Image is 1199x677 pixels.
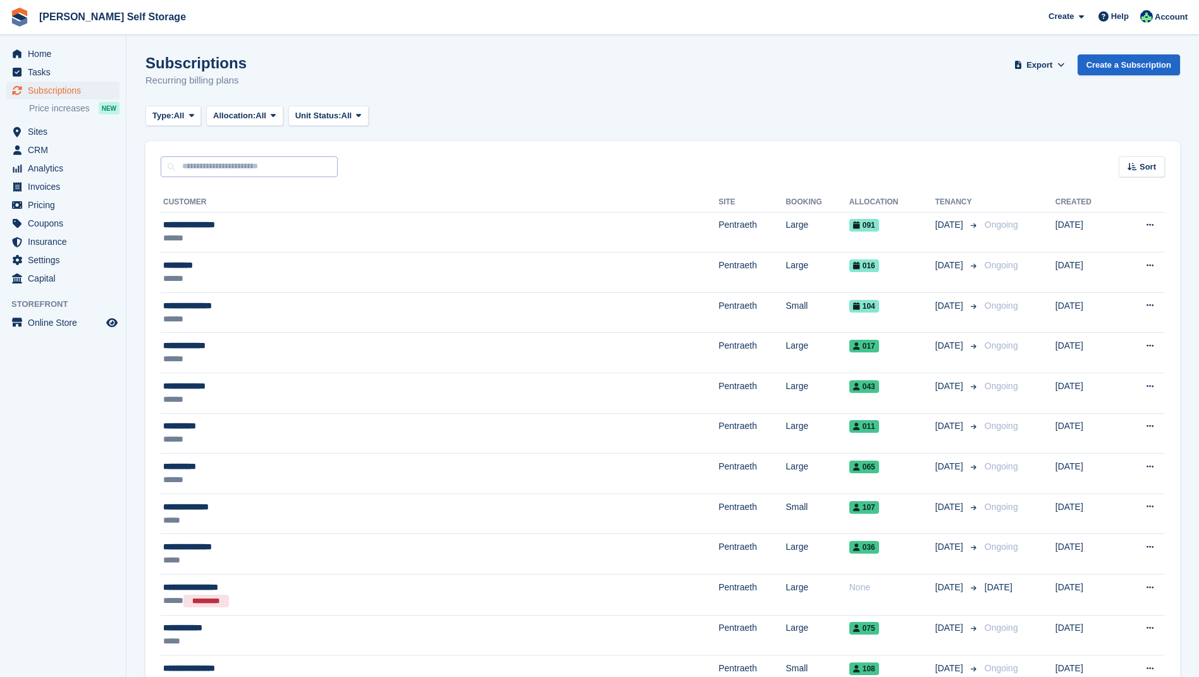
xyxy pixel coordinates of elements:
[849,662,879,675] span: 108
[785,494,849,534] td: Small
[6,314,120,332] a: menu
[28,178,104,196] span: Invoices
[935,192,980,213] th: Tenancy
[718,575,785,616] td: Pentraeth
[785,615,849,655] td: Large
[6,45,120,63] a: menu
[935,339,966,352] span: [DATE]
[6,251,120,269] a: menu
[785,373,849,414] td: Large
[145,106,201,127] button: Type: All
[785,212,849,252] td: Large
[10,8,29,27] img: stora-icon-8386f47178a22dfd0bd8f6a31ec36ba5ce8667c1dd55bd0f319d3a0aa187defe.svg
[1026,59,1052,71] span: Export
[34,6,191,27] a: [PERSON_NAME] Self Storage
[985,301,1018,311] span: Ongoing
[849,420,879,433] span: 011
[785,413,849,454] td: Large
[785,575,849,616] td: Large
[718,292,785,333] td: Pentraeth
[935,621,966,635] span: [DATE]
[1055,212,1119,252] td: [DATE]
[785,534,849,575] td: Large
[6,270,120,287] a: menu
[1078,54,1180,75] a: Create a Subscription
[1055,615,1119,655] td: [DATE]
[255,109,266,122] span: All
[6,196,120,214] a: menu
[28,45,104,63] span: Home
[6,178,120,196] a: menu
[718,192,785,213] th: Site
[6,82,120,99] a: menu
[849,219,879,232] span: 091
[935,299,966,313] span: [DATE]
[28,251,104,269] span: Settings
[935,419,966,433] span: [DATE]
[6,233,120,251] a: menu
[935,540,966,554] span: [DATE]
[206,106,283,127] button: Allocation: All
[1055,454,1119,494] td: [DATE]
[295,109,341,122] span: Unit Status:
[28,214,104,232] span: Coupons
[718,333,785,373] td: Pentraeth
[29,102,90,115] span: Price increases
[28,196,104,214] span: Pricing
[1055,333,1119,373] td: [DATE]
[288,106,369,127] button: Unit Status: All
[785,333,849,373] td: Large
[152,109,174,122] span: Type:
[1048,10,1074,23] span: Create
[935,218,966,232] span: [DATE]
[785,192,849,213] th: Booking
[985,542,1018,552] span: Ongoing
[935,460,966,473] span: [DATE]
[145,54,247,71] h1: Subscriptions
[28,233,104,251] span: Insurance
[718,534,785,575] td: Pentraeth
[985,260,1018,270] span: Ongoing
[145,73,247,88] p: Recurring billing plans
[985,623,1018,633] span: Ongoing
[1055,575,1119,616] td: [DATE]
[1012,54,1067,75] button: Export
[28,82,104,99] span: Subscriptions
[28,63,104,81] span: Tasks
[718,373,785,414] td: Pentraeth
[104,315,120,330] a: Preview store
[985,340,1018,351] span: Ongoing
[718,252,785,293] td: Pentraeth
[985,461,1018,471] span: Ongoing
[849,380,879,393] span: 043
[849,622,879,635] span: 075
[785,292,849,333] td: Small
[849,581,935,594] div: None
[28,123,104,140] span: Sites
[849,461,879,473] span: 065
[1055,413,1119,454] td: [DATE]
[985,582,1012,592] span: [DATE]
[1055,292,1119,333] td: [DATE]
[1140,161,1156,173] span: Sort
[341,109,352,122] span: All
[6,123,120,140] a: menu
[849,340,879,352] span: 017
[935,259,966,272] span: [DATE]
[935,662,966,675] span: [DATE]
[6,141,120,159] a: menu
[1155,11,1188,23] span: Account
[6,63,120,81] a: menu
[28,270,104,287] span: Capital
[985,663,1018,673] span: Ongoing
[985,220,1018,230] span: Ongoing
[11,298,126,311] span: Storefront
[849,259,879,272] span: 016
[935,581,966,594] span: [DATE]
[985,502,1018,512] span: Ongoing
[28,159,104,177] span: Analytics
[161,192,718,213] th: Customer
[29,101,120,115] a: Price increases NEW
[99,102,120,115] div: NEW
[849,192,935,213] th: Allocation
